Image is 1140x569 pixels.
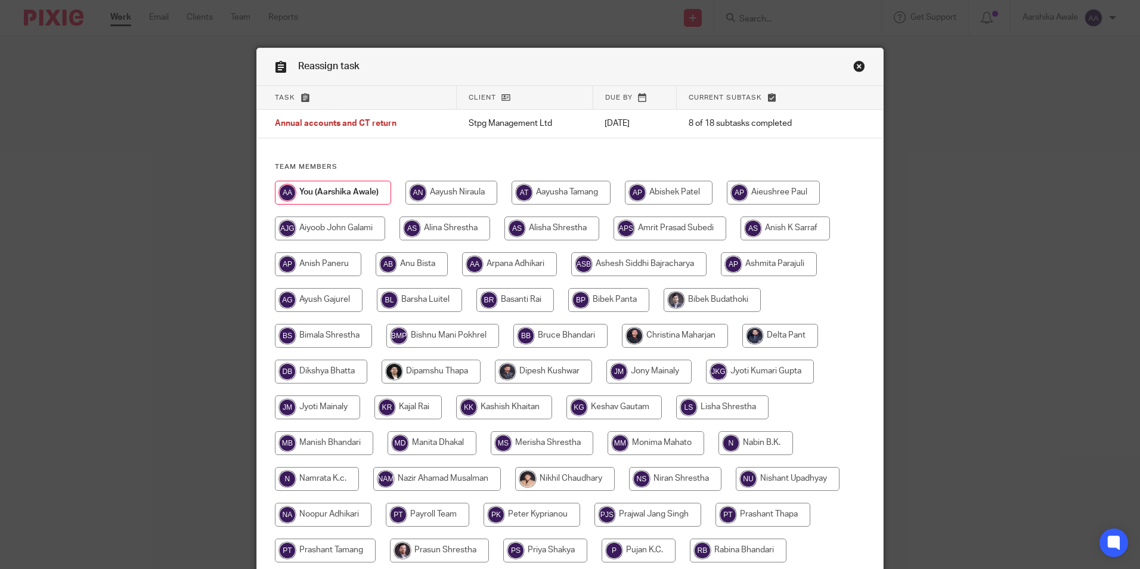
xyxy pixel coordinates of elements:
a: Close this dialog window [853,60,865,76]
span: Current subtask [689,94,762,101]
span: Due by [605,94,633,101]
p: Stpg Management Ltd [469,117,581,129]
span: Reassign task [298,61,360,71]
span: Client [469,94,496,101]
h4: Team members [275,162,865,172]
span: Task [275,94,295,101]
td: 8 of 18 subtasks completed [677,110,838,138]
p: [DATE] [605,117,665,129]
span: Annual accounts and CT return [275,120,396,128]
